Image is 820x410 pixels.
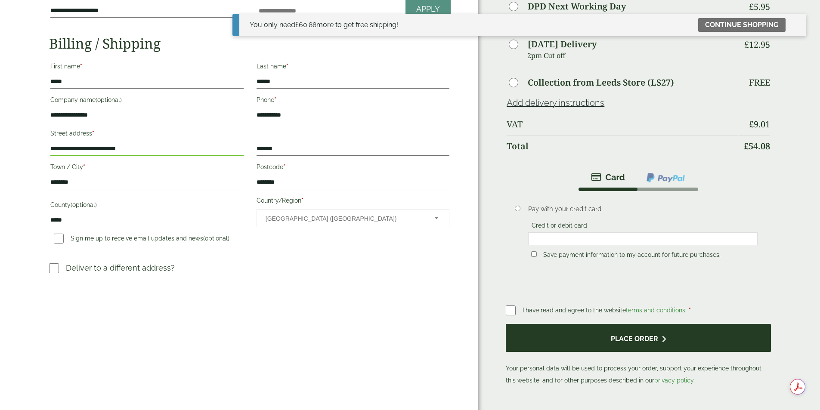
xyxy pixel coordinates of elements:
label: Collection from Leeds Store (LS27) [528,78,674,87]
label: Phone [257,94,449,108]
img: stripe.png [591,172,625,182]
span: £ [749,1,754,12]
span: £ [295,21,299,29]
p: Free [749,77,770,88]
span: (optional) [71,201,97,208]
span: £ [749,118,754,130]
label: Country/Region [257,194,449,209]
label: County [50,199,243,213]
label: Last name [257,60,449,75]
a: Add delivery instructions [507,98,604,108]
span: £ [744,140,749,152]
abbr: required [274,96,276,103]
iframe: Secure card payment input frame [531,235,755,243]
abbr: required [689,307,691,314]
a: privacy policy [654,377,693,384]
abbr: required [286,63,288,70]
input: Sign me up to receive email updates and news(optional) [54,234,64,244]
p: 2pm Cut off [527,49,737,62]
label: DPD Next Working Day [528,2,626,11]
span: £ [744,39,749,50]
span: (optional) [203,235,229,242]
p: 2pm Cut off [527,11,737,24]
h2: Billing / Shipping [49,35,451,52]
div: You only need more to get free shipping! [250,20,398,30]
label: Sign me up to receive email updates and news [50,235,233,244]
span: Apply [416,4,440,14]
abbr: required [83,163,85,170]
th: Total [507,136,737,157]
p: Pay with your credit card. [528,204,758,214]
a: terms and conditions [626,307,685,314]
bdi: 9.01 [749,118,770,130]
a: Continue shopping [698,18,786,32]
p: Your personal data will be used to process your order, support your experience throughout this we... [506,324,770,386]
span: (optional) [96,96,122,103]
bdi: 12.95 [744,39,770,50]
label: [DATE] Delivery [528,40,597,49]
label: Street address [50,127,243,142]
th: VAT [507,114,737,135]
p: Deliver to a different address? [66,262,175,274]
label: Town / City [50,161,243,176]
bdi: 5.95 [749,1,770,12]
label: Postcode [257,161,449,176]
span: United Kingdom (UK) [266,210,423,228]
span: Country/Region [257,209,449,227]
label: Save payment information to my account for future purchases. [540,251,724,261]
span: 60.88 [295,21,316,29]
abbr: required [80,63,82,70]
button: Place order [506,324,770,352]
abbr: required [301,197,303,204]
img: ppcp-gateway.png [646,172,686,183]
label: First name [50,60,243,75]
span: I have read and agree to the website [523,307,687,314]
bdi: 54.08 [744,140,770,152]
label: Company name [50,94,243,108]
abbr: required [92,130,94,137]
label: Credit or debit card [528,222,591,231]
abbr: required [283,163,285,170]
